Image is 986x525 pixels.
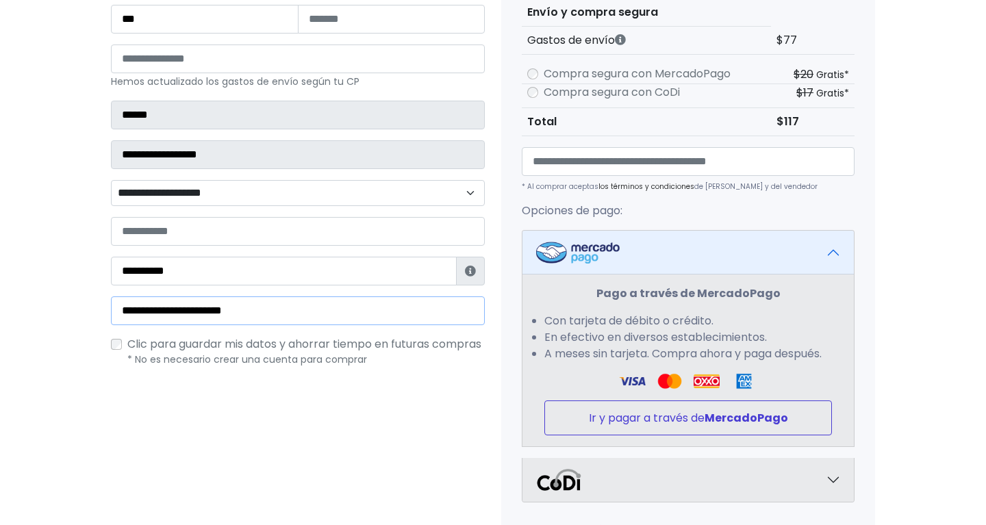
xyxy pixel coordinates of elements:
[796,85,813,101] s: $17
[657,373,683,389] img: Visa Logo
[771,108,855,136] td: $117
[522,203,855,219] p: Opciones de pago:
[536,469,582,491] img: Codi Logo
[596,285,781,301] strong: Pago a través de MercadoPago
[816,86,849,100] small: Gratis*
[465,266,476,277] i: Estafeta lo usará para ponerse en contacto en caso de tener algún problema con el envío
[615,34,626,45] i: Los gastos de envío dependen de códigos postales. ¡Te puedes llevar más productos en un solo envío !
[705,410,788,426] strong: MercadoPago
[522,108,771,136] th: Total
[816,68,849,81] small: Gratis*
[127,336,481,352] span: Clic para guardar mis datos y ahorrar tiempo en futuras compras
[127,353,485,367] p: * No es necesario crear una cuenta para comprar
[544,400,832,435] button: Ir y pagar a través deMercadoPago
[544,66,731,82] label: Compra segura con MercadoPago
[544,346,832,362] li: A meses sin tarjeta. Compra ahora y paga después.
[598,181,694,192] a: los términos y condiciones
[522,27,771,55] th: Gastos de envío
[544,84,680,101] label: Compra segura con CoDi
[771,27,855,55] td: $77
[794,66,813,82] s: $20
[619,373,645,389] img: Visa Logo
[536,242,620,264] img: Mercadopago Logo
[694,373,720,389] img: Oxxo Logo
[111,75,359,88] small: Hemos actualizado los gastos de envío según tu CP
[544,329,832,346] li: En efectivo en diversos establecimientos.
[731,373,757,389] img: Amex Logo
[522,181,855,192] p: * Al comprar aceptas de [PERSON_NAME] y del vendedor
[544,313,832,329] li: Con tarjeta de débito o crédito.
